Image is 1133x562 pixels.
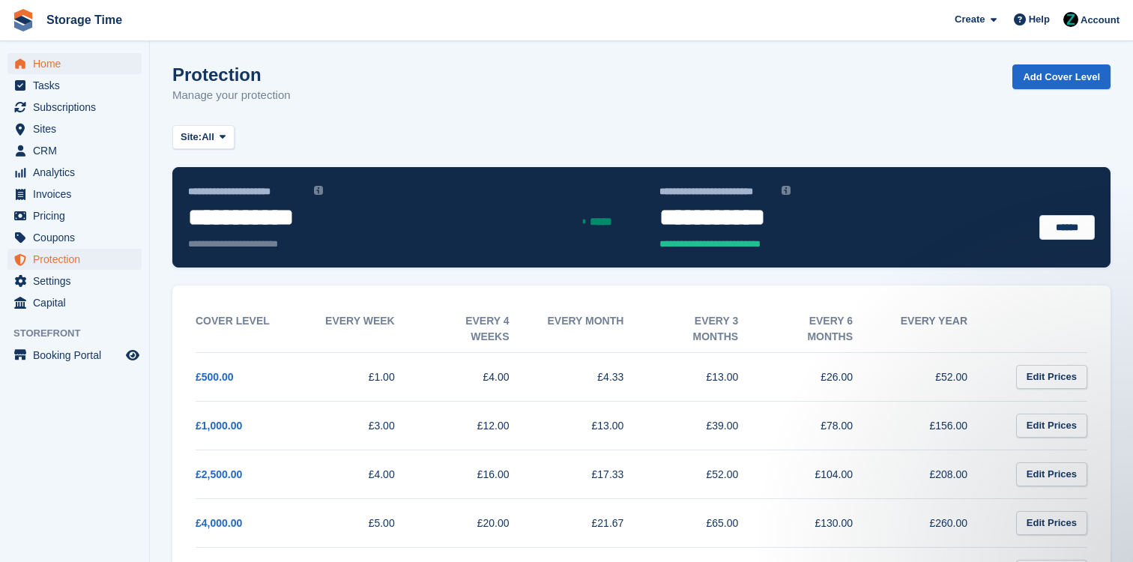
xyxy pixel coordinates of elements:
[425,306,540,353] th: Every 4 weeks
[883,401,997,450] td: £156.00
[314,186,323,195] img: icon-info-grey-7440780725fd019a000dd9b08b2336e03edf1995a4989e88bcd33f0948082b44.svg
[1063,12,1078,27] img: Zain Sarwar
[768,306,883,353] th: Every 6 months
[310,450,425,498] td: £4.00
[540,401,654,450] td: £13.00
[7,205,142,226] a: menu
[7,140,142,161] a: menu
[33,140,123,161] span: CRM
[13,326,149,341] span: Storefront
[1016,414,1087,438] a: Edit Prices
[883,498,997,547] td: £260.00
[782,186,791,195] img: icon-info-grey-7440780725fd019a000dd9b08b2336e03edf1995a4989e88bcd33f0948082b44.svg
[540,306,654,353] th: Every month
[1081,13,1120,28] span: Account
[7,118,142,139] a: menu
[1016,365,1087,390] a: Edit Prices
[172,87,291,104] p: Manage your protection
[1016,511,1087,536] a: Edit Prices
[883,450,997,498] td: £208.00
[196,420,242,432] a: £1,000.00
[540,352,654,401] td: £4.33
[172,64,291,85] h1: Protection
[33,249,123,270] span: Protection
[7,345,142,366] a: menu
[7,271,142,291] a: menu
[768,352,883,401] td: £26.00
[1012,64,1111,89] a: Add Cover Level
[33,345,123,366] span: Booking Portal
[653,352,768,401] td: £13.00
[7,184,142,205] a: menu
[883,352,997,401] td: £52.00
[7,162,142,183] a: menu
[124,346,142,364] a: Preview store
[40,7,128,32] a: Storage Time
[172,125,235,150] button: Site: All
[883,306,997,353] th: Every year
[33,118,123,139] span: Sites
[1016,462,1087,487] a: Edit Prices
[196,517,242,529] a: £4,000.00
[540,498,654,547] td: £21.67
[768,498,883,547] td: £130.00
[653,498,768,547] td: £65.00
[7,227,142,248] a: menu
[202,130,214,145] span: All
[310,306,425,353] th: Every week
[310,498,425,547] td: £5.00
[1029,12,1050,27] span: Help
[33,75,123,96] span: Tasks
[196,371,234,383] a: £500.00
[33,205,123,226] span: Pricing
[196,468,242,480] a: £2,500.00
[33,184,123,205] span: Invoices
[33,97,123,118] span: Subscriptions
[33,53,123,74] span: Home
[33,292,123,313] span: Capital
[181,130,202,145] span: Site:
[12,9,34,31] img: stora-icon-8386f47178a22dfd0bd8f6a31ec36ba5ce8667c1dd55bd0f319d3a0aa187defe.svg
[425,498,540,547] td: £20.00
[196,306,310,353] th: Cover Level
[7,97,142,118] a: menu
[310,401,425,450] td: £3.00
[33,227,123,248] span: Coupons
[310,352,425,401] td: £1.00
[33,271,123,291] span: Settings
[653,306,768,353] th: Every 3 months
[653,450,768,498] td: £52.00
[425,352,540,401] td: £4.00
[653,401,768,450] td: £39.00
[768,401,883,450] td: £78.00
[7,75,142,96] a: menu
[425,401,540,450] td: £12.00
[540,450,654,498] td: £17.33
[7,292,142,313] a: menu
[7,53,142,74] a: menu
[33,162,123,183] span: Analytics
[425,450,540,498] td: £16.00
[955,12,985,27] span: Create
[7,249,142,270] a: menu
[768,450,883,498] td: £104.00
